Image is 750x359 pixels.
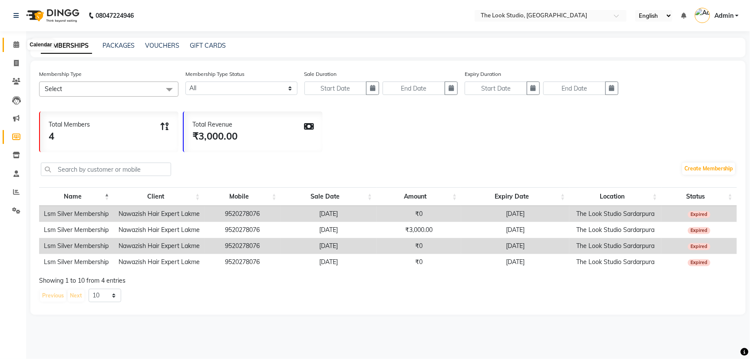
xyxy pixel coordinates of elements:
[39,276,737,285] div: Showing 1 to 10 from 4 entries
[185,70,244,78] label: Membership Type Status
[569,187,661,206] th: Location: activate to sort column ascending
[205,206,281,222] td: 9520278076
[465,70,501,78] label: Expiry Duration
[304,82,367,95] input: Start Date
[688,243,710,250] span: Expired
[39,187,114,206] th: Name: activate to sort column descending
[27,40,54,50] div: Calendar
[281,238,377,254] td: [DATE]
[39,254,114,270] td: Lsm Silver Membership
[114,254,205,270] td: Nawazish Hair Expert Lakme
[461,187,569,206] th: Expiry Date: activate to sort column ascending
[377,187,461,206] th: Amount: activate to sort column ascending
[205,254,281,270] td: 9520278076
[41,38,92,54] a: MEMBERSHIPS
[114,238,205,254] td: Nawazish Hair Expert Lakme
[304,70,337,78] label: Sale Duration
[281,206,377,222] td: [DATE]
[377,206,461,222] td: ₹0
[192,120,238,129] div: Total Revenue
[205,238,281,254] td: 9520278076
[39,206,114,222] td: Lsm Silver Membership
[205,187,281,206] th: Mobile: activate to sort column ascending
[465,82,527,95] input: Start Date
[281,254,377,270] td: [DATE]
[96,3,134,28] b: 08047224946
[377,254,461,270] td: ₹0
[377,222,461,238] td: ₹3,000.00
[39,238,114,254] td: Lsm Silver Membership
[114,206,205,222] td: Nawazish Hair Expert Lakme
[281,187,377,206] th: Sale Date: activate to sort column ascending
[102,42,135,49] a: PACKAGES
[695,8,710,23] img: Admin
[688,211,710,218] span: Expired
[68,290,84,302] button: Next
[569,206,661,222] td: The Look Studio Sardarpura
[205,222,281,238] td: 9520278076
[461,238,569,254] td: [DATE]
[49,120,90,129] div: Total Members
[49,129,90,144] div: 4
[281,222,377,238] td: [DATE]
[377,238,461,254] td: ₹0
[45,85,62,93] span: Select
[714,11,733,20] span: Admin
[114,187,205,206] th: Client: activate to sort column ascending
[39,222,114,238] td: Lsm Silver Membership
[461,254,569,270] td: [DATE]
[41,163,171,176] input: Search by customer or mobile
[461,206,569,222] td: [DATE]
[22,3,82,28] img: logo
[688,259,710,266] span: Expired
[39,70,82,78] label: Membership Type
[682,163,735,175] a: Create Membership
[145,42,179,49] a: VOUCHERS
[114,222,205,238] td: Nawazish Hair Expert Lakme
[569,238,661,254] td: The Look Studio Sardarpura
[543,82,606,95] input: End Date
[192,129,238,144] div: ₹3,000.00
[569,222,661,238] td: The Look Studio Sardarpura
[190,42,226,49] a: GIFT CARDS
[461,222,569,238] td: [DATE]
[688,227,710,234] span: Expired
[383,82,445,95] input: End Date
[40,290,66,302] button: Previous
[661,187,737,206] th: Status: activate to sort column ascending
[569,254,661,270] td: The Look Studio Sardarpura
